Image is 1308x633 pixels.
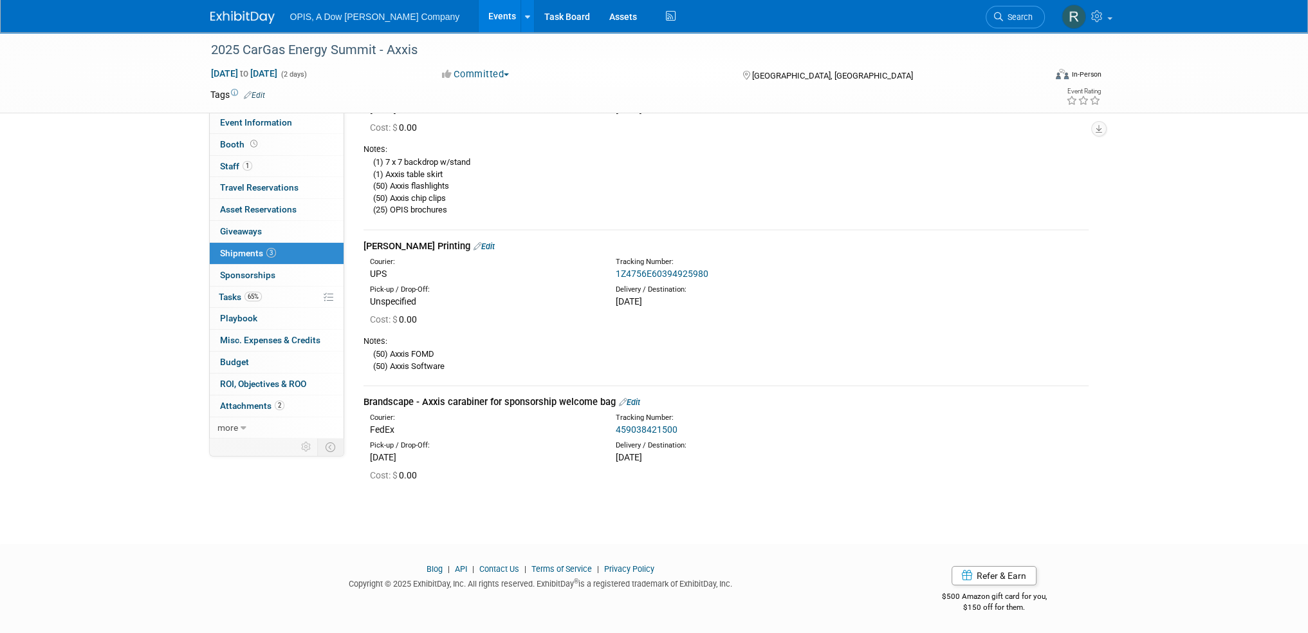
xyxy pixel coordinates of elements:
[574,578,578,585] sup: ®
[210,352,344,373] a: Budget
[220,182,299,193] span: Travel Reservations
[469,564,477,574] span: |
[210,88,265,101] td: Tags
[220,379,306,389] span: ROI, Objectives & ROO
[616,285,842,295] div: Delivery / Destination:
[266,248,276,258] span: 3
[207,39,1026,62] div: 2025 CarGas Energy Summit - Axxis
[364,347,1089,372] div: (50) Axxis FOMD (50) Axxis Software
[969,67,1101,86] div: Event Format
[370,423,596,436] div: FedEx
[210,199,344,220] a: Asset Reservations
[427,564,443,574] a: Blog
[986,6,1045,28] a: Search
[364,240,1089,253] div: [PERSON_NAME] Printing
[210,575,872,590] div: Copyright © 2025 ExhibitDay, Inc. All rights reserved. ExhibitDay is a registered trademark of Ex...
[220,226,262,236] span: Giveaways
[220,161,252,171] span: Staff
[1065,88,1100,95] div: Event Rating
[210,373,344,395] a: ROI, Objectives & ROO
[244,292,262,301] span: 65%
[220,357,249,367] span: Budget
[364,395,1089,409] div: Brandscape - Axxis carabiner for sponsorship welcome bag
[370,122,422,133] span: 0.00
[210,330,344,351] a: Misc. Expenses & Credits
[220,335,320,345] span: Misc. Expenses & Credits
[438,68,514,81] button: Committed
[616,257,904,267] div: Tracking Number:
[1071,70,1101,79] div: In-Person
[248,139,260,149] span: Booth not reserved yet
[370,451,596,464] div: [DATE]
[220,139,260,149] span: Booth
[521,564,530,574] span: |
[445,564,453,574] span: |
[210,243,344,264] a: Shipments3
[616,413,904,423] div: Tracking Number:
[370,314,422,325] span: 0.00
[210,308,344,329] a: Playbook
[210,11,275,24] img: ExhibitDay
[890,583,1098,612] div: $500 Amazon gift card for you,
[616,424,677,435] a: 459038421500
[531,564,592,574] a: Terms of Service
[220,401,284,411] span: Attachments
[219,292,262,302] span: Tasks
[210,265,344,286] a: Sponsorships
[220,270,275,280] span: Sponsorships
[364,335,1089,347] div: Notes:
[210,221,344,242] a: Giveaways
[616,440,842,451] div: Delivery / Destination:
[364,144,1089,155] div: Notes:
[364,155,1089,216] div: (1) 7 x 7 backdrop w/stand (1) Axxis table skirt (50) Axxis flashlights (50) Axxis chip clips (25...
[238,68,250,79] span: to
[220,248,276,258] span: Shipments
[370,257,596,267] div: Courier:
[604,564,654,574] a: Privacy Policy
[370,470,422,480] span: 0.00
[280,70,307,79] span: (2 days)
[370,296,416,307] span: Unspecified
[1003,12,1033,22] span: Search
[217,422,238,433] span: more
[220,204,297,214] span: Asset Reservations
[210,177,344,198] a: Travel Reservations
[1062,5,1086,29] img: Renee Ortner
[616,269,708,279] a: 1Z4756E60394925980
[210,156,344,177] a: Staff1
[210,395,344,417] a: Attachments2
[1056,69,1069,79] img: Format-Inperson.png
[317,439,344,455] td: Toggle Event Tabs
[220,313,257,323] span: Playbook
[370,122,399,133] span: Cost: $
[890,602,1098,613] div: $150 off for them.
[295,439,318,455] td: Personalize Event Tab Strip
[474,241,495,251] a: Edit
[210,287,344,308] a: Tasks65%
[243,161,252,171] span: 1
[455,564,467,574] a: API
[220,117,292,128] span: Event Information
[210,112,344,133] a: Event Information
[952,566,1036,585] a: Refer & Earn
[210,68,278,79] span: [DATE] [DATE]
[244,91,265,100] a: Edit
[210,417,344,439] a: more
[619,397,640,407] a: Edit
[210,134,344,155] a: Booth
[479,564,519,574] a: Contact Us
[370,470,399,480] span: Cost: $
[752,71,913,80] span: [GEOGRAPHIC_DATA], [GEOGRAPHIC_DATA]
[616,295,842,308] div: [DATE]
[616,451,842,464] div: [DATE]
[370,413,596,423] div: Courier:
[275,401,284,410] span: 2
[370,267,596,280] div: UPS
[370,440,596,451] div: Pick-up / Drop-Off:
[370,285,596,295] div: Pick-up / Drop-Off:
[290,12,460,22] span: OPIS, A Dow [PERSON_NAME] Company
[370,314,399,325] span: Cost: $
[594,564,602,574] span: |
